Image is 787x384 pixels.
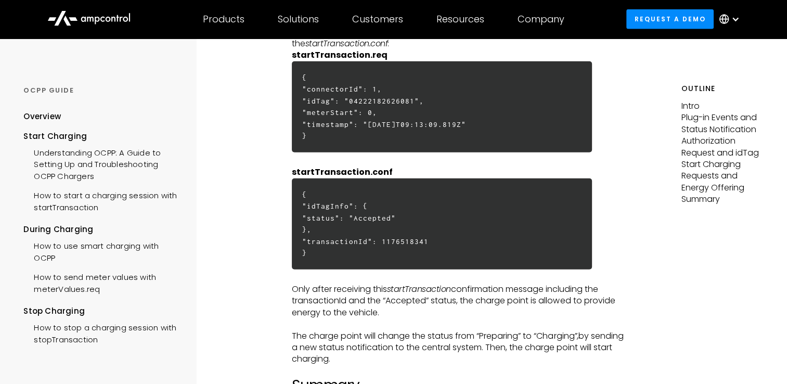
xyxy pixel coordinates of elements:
em: startTransaction.conf [305,37,388,49]
a: Understanding OCPP: A Guide to Setting Up and Troubleshooting OCPP Chargers [23,142,181,185]
p: Plug-in Events and Status Notification [681,112,764,135]
p: Intro [681,100,764,112]
strong: startTransaction.conf [292,166,393,178]
div: Resources [436,14,484,25]
h6: { "idTagInfo": { "status": "Accepted" }, "transactionId": 1176518341 } [292,178,592,270]
a: How to use smart charging with OCPP [23,235,181,266]
p: Summary [681,194,764,205]
div: Overview [23,111,61,122]
h6: { "connectorId": 1, "idTag": "04222182626081", "meterStart": 0, "timestamp": "[DATE]T09:13:09.819... [292,61,592,152]
p: Authorization Request and idTag [681,135,764,159]
div: Solutions [278,14,319,25]
p: ‍ [292,49,626,61]
div: Products [203,14,244,25]
div: During Charging [23,224,181,235]
em: , [577,330,578,342]
p: ‍ [292,318,626,330]
div: Company [518,14,564,25]
div: Stop Charging [23,305,181,317]
p: Start Charging Requests and Energy Offering [681,159,764,194]
p: ‍ [292,155,626,167]
div: Customers [352,14,403,25]
a: How to start a charging session with startTransaction [23,185,181,216]
a: Request a demo [626,9,714,29]
h5: Outline [681,83,764,94]
a: How to stop a charging session with stopTransaction [23,317,181,348]
p: ‍ [292,365,626,377]
div: Start Charging [23,131,181,142]
a: Overview [23,111,61,130]
strong: startTransaction.req [292,49,388,61]
a: How to send meter values with meterValues.req [23,266,181,298]
div: OCPP GUIDE [23,86,181,95]
p: Only after receiving this confirmation message including the transactionId and the “Accepted” sta... [292,284,626,318]
p: ‍ [292,272,626,284]
em: startTransaction [387,283,451,295]
p: The charge point will change the status from “Preparing” to “Charging” by sending a new status no... [292,330,626,365]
